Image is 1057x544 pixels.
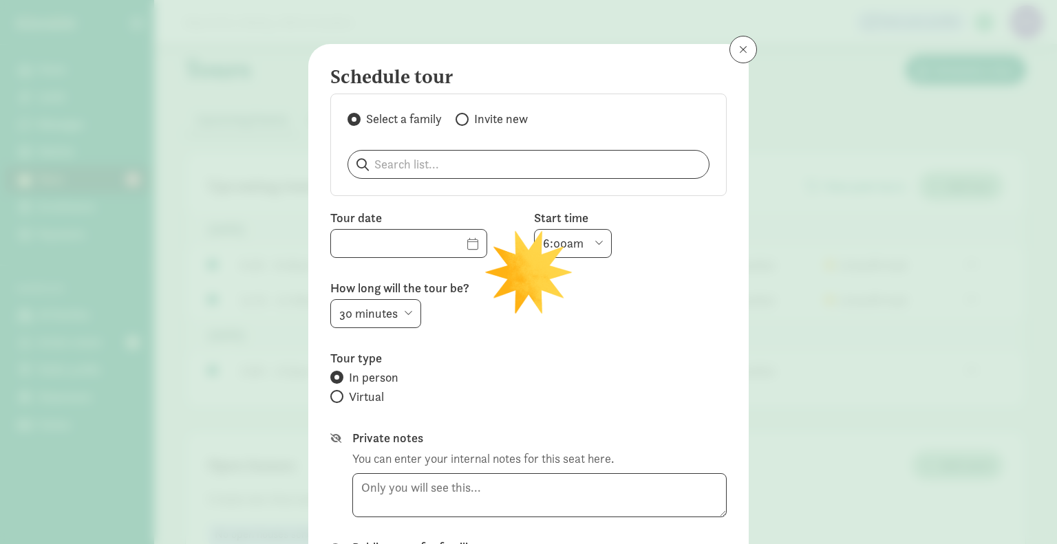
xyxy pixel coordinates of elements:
span: Select a family [366,111,442,127]
div: You can enter your internal notes for this seat here. [352,449,614,468]
label: Tour date [330,210,523,226]
label: Tour type [330,350,727,367]
label: How long will the tour be? [330,280,727,296]
span: In person [349,369,398,386]
label: Start time [534,210,727,226]
label: Private notes [352,430,727,446]
span: Virtual [349,389,384,405]
input: Search list... [348,151,709,178]
iframe: Chat Widget [988,478,1057,544]
span: Invite new [474,111,528,127]
h4: Schedule tour [330,66,716,88]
